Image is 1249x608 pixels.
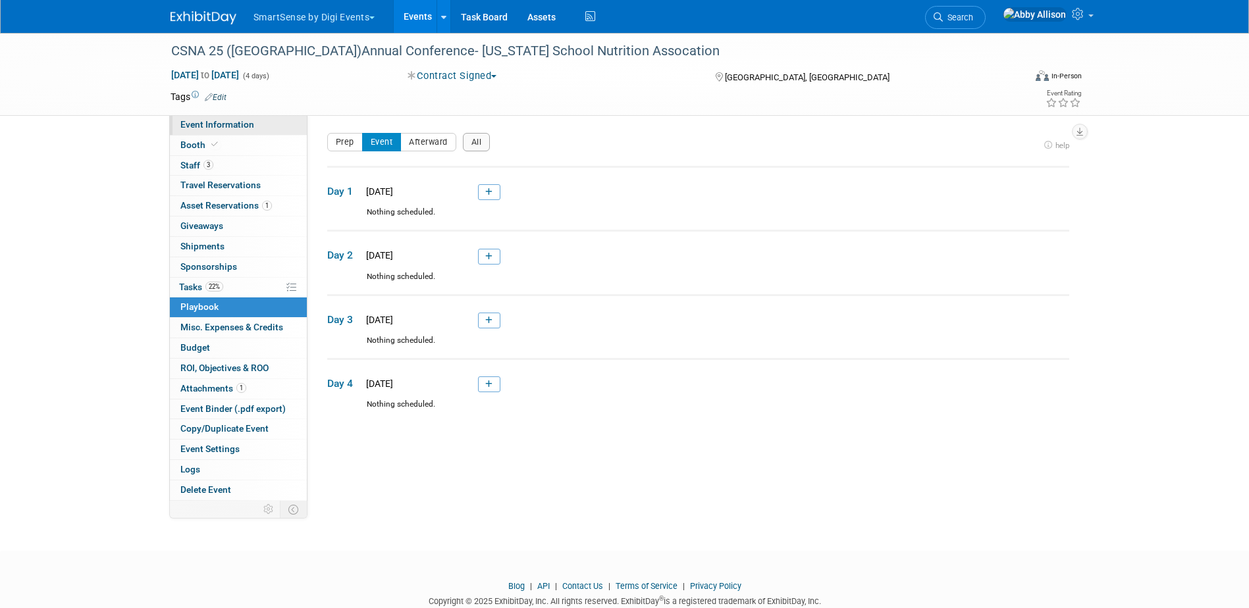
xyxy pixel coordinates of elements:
[362,250,393,261] span: [DATE]
[1055,141,1069,150] span: help
[170,156,307,176] a: Staff3
[180,301,219,312] span: Playbook
[205,282,223,291] span: 22%
[327,313,360,327] span: Day 3
[280,501,307,518] td: Toggle Event Tabs
[203,160,213,170] span: 3
[180,464,200,474] span: Logs
[170,237,307,257] a: Shipments
[400,133,456,151] button: Afterward
[236,383,246,393] span: 1
[180,180,261,190] span: Travel Reservations
[403,69,502,83] button: Contract Signed
[327,248,360,263] span: Day 2
[170,338,307,358] a: Budget
[562,581,603,591] a: Contact Us
[362,378,393,389] span: [DATE]
[180,200,272,211] span: Asset Reservations
[170,440,307,459] a: Event Settings
[257,501,280,518] td: Personalize Event Tab Strip
[170,419,307,439] a: Copy/Duplicate Event
[170,176,307,195] a: Travel Reservations
[659,595,664,602] sup: ®
[180,423,269,434] span: Copy/Duplicate Event
[508,581,525,591] a: Blog
[180,261,237,272] span: Sponsorships
[1051,71,1082,81] div: In-Person
[1036,70,1049,81] img: Format-Inperson.png
[725,72,890,82] span: [GEOGRAPHIC_DATA], [GEOGRAPHIC_DATA]
[170,115,307,135] a: Event Information
[327,271,1069,294] div: Nothing scheduled.
[527,581,535,591] span: |
[180,443,240,454] span: Event Settings
[327,184,360,199] span: Day 1
[180,160,213,170] span: Staff
[690,581,741,591] a: Privacy Policy
[327,399,1069,422] div: Nothing scheduled.
[170,297,307,317] a: Playbook
[170,480,307,500] a: Delete Event
[605,581,614,591] span: |
[180,139,221,150] span: Booth
[262,201,272,211] span: 1
[180,220,223,231] span: Giveaways
[205,93,226,102] a: Edit
[170,257,307,277] a: Sponsorships
[463,133,491,151] button: All
[170,460,307,480] a: Logs
[170,136,307,155] a: Booth
[170,399,307,419] a: Event Binder (.pdf export)
[180,322,283,332] span: Misc. Expenses & Credits
[180,383,246,393] span: Attachments
[1003,7,1067,22] img: Abby Allison
[180,363,269,373] span: ROI, Objectives & ROO
[616,581,678,591] a: Terms of Service
[199,70,211,80] span: to
[180,484,231,495] span: Delete Event
[167,39,1005,63] div: CSNA 25 ([GEOGRAPHIC_DATA])Annual Conference- [US_STATE] School Nutrition Assocation
[362,186,393,197] span: [DATE]
[170,359,307,378] a: ROI, Objectives & ROO
[171,90,226,103] td: Tags
[211,141,218,148] i: Booth reservation complete
[170,196,307,216] a: Asset Reservations1
[242,72,269,80] span: (4 days)
[171,11,236,24] img: ExhibitDay
[1046,90,1081,97] div: Event Rating
[180,342,210,353] span: Budget
[925,6,986,29] a: Search
[362,315,393,325] span: [DATE]
[537,581,550,591] a: API
[327,133,363,151] button: Prep
[947,68,1082,88] div: Event Format
[170,379,307,399] a: Attachments1
[943,13,973,22] span: Search
[679,581,688,591] span: |
[170,318,307,338] a: Misc. Expenses & Credits
[170,216,307,236] a: Giveaways
[171,69,240,81] span: [DATE] [DATE]
[180,403,286,414] span: Event Binder (.pdf export)
[180,119,254,130] span: Event Information
[180,241,225,251] span: Shipments
[552,581,560,591] span: |
[327,335,1069,358] div: Nothing scheduled.
[179,282,223,292] span: Tasks
[362,133,402,151] button: Event
[327,376,360,391] span: Day 4
[327,207,1069,230] div: Nothing scheduled.
[170,278,307,297] a: Tasks22%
